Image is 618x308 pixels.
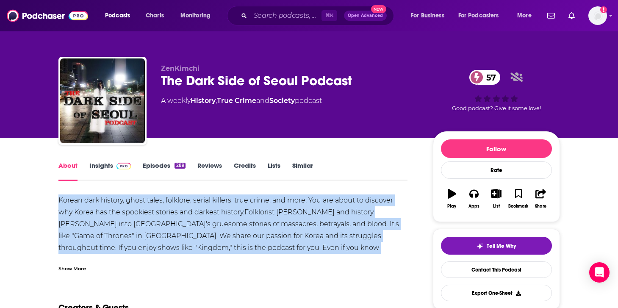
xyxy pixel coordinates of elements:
div: Korean dark history, ghost tales, folklore, serial killers, true crime, and more. You are about t... [58,194,408,277]
a: 57 [469,70,500,85]
div: Apps [468,204,479,209]
button: open menu [453,9,511,22]
span: Open Advanced [348,14,383,18]
button: List [485,183,507,214]
span: Tell Me Why [487,243,516,250]
a: Reviews [197,161,222,181]
input: Search podcasts, credits, & more... [250,9,321,22]
div: Rate [441,161,552,179]
div: List [493,204,500,209]
span: New [371,5,386,13]
a: Society [269,97,295,105]
button: open menu [99,9,141,22]
button: Show profile menu [588,6,607,25]
div: Search podcasts, credits, & more... [235,6,402,25]
div: 289 [175,163,185,169]
div: Play [447,204,456,209]
button: open menu [511,9,542,22]
button: Apps [463,183,485,214]
a: History [191,97,216,105]
a: Charts [140,9,169,22]
a: Credits [234,161,256,181]
div: Open Intercom Messenger [589,262,610,283]
span: and [256,97,269,105]
button: open menu [175,9,222,22]
button: Play [441,183,463,214]
span: ⌘ K [321,10,337,21]
a: Show notifications dropdown [544,8,558,23]
span: Podcasts [105,10,130,22]
a: Show notifications dropdown [565,8,578,23]
button: open menu [405,9,455,22]
button: Share [529,183,551,214]
img: Podchaser Pro [116,163,131,169]
span: For Podcasters [458,10,499,22]
div: 57Good podcast? Give it some love! [433,64,560,117]
span: Logged in as RebeccaThomas9000 [588,6,607,25]
a: Lists [268,161,280,181]
div: A weekly podcast [161,96,322,106]
button: Export One-Sheet [441,285,552,301]
a: InsightsPodchaser Pro [89,161,131,181]
a: True Crime [217,97,256,105]
span: Monitoring [180,10,211,22]
img: The Dark Side of Seoul Podcast [60,58,145,143]
div: Share [535,204,546,209]
a: Contact This Podcast [441,261,552,278]
img: tell me why sparkle [477,243,483,250]
span: 57 [478,70,500,85]
img: Podchaser - Follow, Share and Rate Podcasts [7,8,88,24]
span: More [517,10,532,22]
button: Follow [441,139,552,158]
button: Bookmark [507,183,529,214]
svg: Add a profile image [600,6,607,13]
button: tell me why sparkleTell Me Why [441,237,552,255]
div: Bookmark [508,204,528,209]
span: For Business [411,10,444,22]
span: Charts [146,10,164,22]
span: , [216,97,217,105]
a: About [58,161,78,181]
button: Open AdvancedNew [344,11,387,21]
img: User Profile [588,6,607,25]
a: Similar [292,161,313,181]
a: Episodes289 [143,161,185,181]
span: Good podcast? Give it some love! [452,105,541,111]
span: ZenKimchi [161,64,200,72]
